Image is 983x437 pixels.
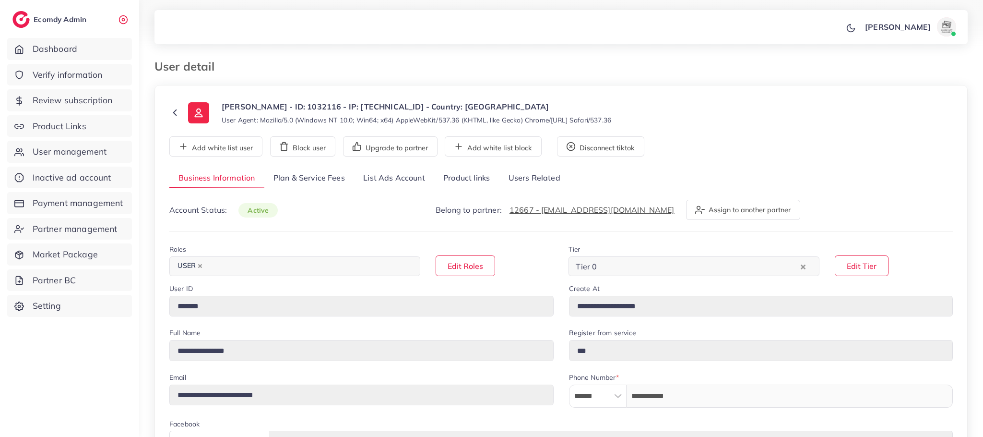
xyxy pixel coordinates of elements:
a: Plan & Service Fees [264,168,354,189]
a: Product Links [7,115,132,137]
h3: User detail [154,60,222,73]
a: Users Related [499,168,569,189]
a: Verify information [7,64,132,86]
span: Review subscription [33,94,113,107]
label: Phone Number [569,373,619,382]
label: Roles [169,244,186,254]
input: Search for option [208,259,408,274]
span: Inactive ad account [33,171,111,184]
span: Setting [33,300,61,312]
a: Setting [7,295,132,317]
div: Search for option [568,256,819,276]
img: logo [12,11,30,28]
button: Block user [270,136,335,157]
p: [PERSON_NAME] [865,21,931,33]
a: Market Package [7,243,132,266]
span: Tier 0 [574,259,599,274]
span: USER [173,259,207,273]
label: Create At [569,284,600,293]
label: Tier [568,244,580,254]
span: Verify information [33,69,103,81]
label: Register from service [569,328,636,338]
input: Search for option [600,259,798,274]
span: Partner management [33,223,118,235]
h2: Ecomdy Admin [34,15,89,24]
button: Disconnect tiktok [557,136,644,157]
span: User management [33,146,107,158]
a: Partner management [7,218,132,240]
label: User ID [169,284,193,293]
button: Deselect USER [198,264,202,268]
a: [PERSON_NAME]avatar [860,17,960,36]
a: 12667 - [EMAIL_ADDRESS][DOMAIN_NAME] [509,205,675,215]
a: User management [7,141,132,163]
button: Edit Tier [835,255,888,276]
small: User Agent: Mozilla/5.0 (Windows NT 10.0; Win64; x64) AppleWebKit/537.36 (KHTML, like Gecko) Chro... [222,115,611,125]
img: avatar [937,17,956,36]
span: Partner BC [33,274,76,287]
span: Market Package [33,248,98,261]
a: Business Information [169,168,264,189]
a: Partner BC [7,269,132,291]
button: Add white list user [169,136,262,157]
label: Facebook [169,419,200,429]
button: Edit Roles [436,255,495,276]
label: Full Name [169,328,201,338]
p: [PERSON_NAME] - ID: 1032116 - IP: [TECHNICAL_ID] - Country: [GEOGRAPHIC_DATA] [222,101,611,112]
p: Account Status: [169,204,278,216]
p: Belong to partner: [436,204,675,216]
button: Add white list block [445,136,542,157]
a: logoEcomdy Admin [12,11,89,28]
span: Dashboard [33,43,77,55]
div: Search for option [169,256,420,276]
img: ic-user-info.36bf1079.svg [188,102,209,123]
a: Dashboard [7,38,132,60]
a: Inactive ad account [7,167,132,189]
a: List Ads Account [354,168,434,189]
button: Upgrade to partner [343,136,438,157]
a: Review subscription [7,89,132,111]
span: active [238,203,278,218]
span: Payment management [33,197,123,209]
button: Clear Selected [801,261,805,272]
a: Product links [434,168,499,189]
label: Email [169,373,186,382]
span: Product Links [33,120,86,133]
a: Payment management [7,192,132,214]
button: Assign to another partner [686,200,800,220]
